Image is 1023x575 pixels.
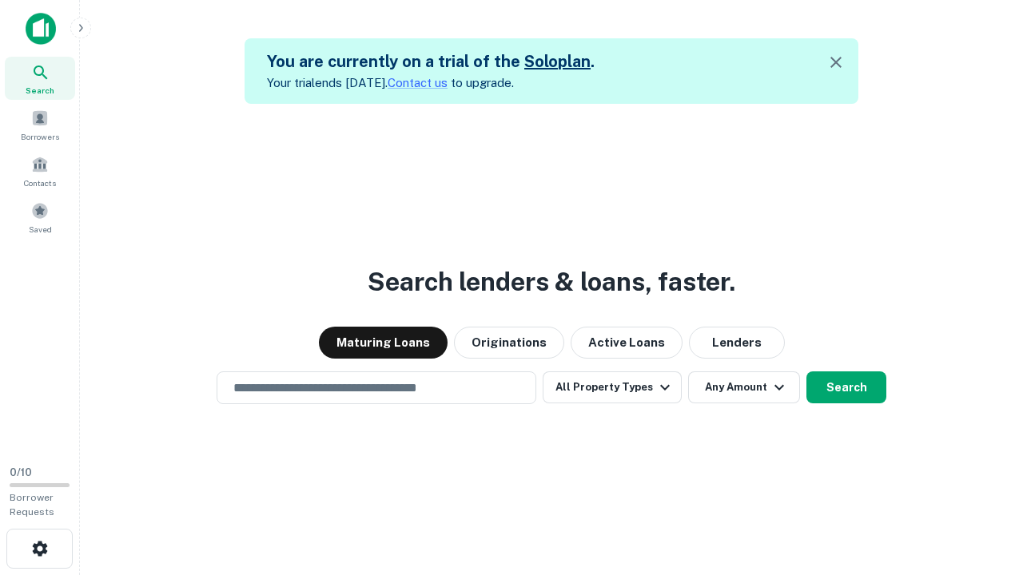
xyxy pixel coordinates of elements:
[319,327,448,359] button: Maturing Loans
[24,176,56,189] span: Contacts
[943,447,1023,524] iframe: Chat Widget
[26,84,54,97] span: Search
[689,327,785,359] button: Lenders
[368,263,735,301] h3: Search lenders & loans, faster.
[267,50,595,73] h5: You are currently on a trial of the .
[5,57,75,100] a: Search
[29,223,52,236] span: Saved
[571,327,683,359] button: Active Loans
[524,52,591,71] a: Soloplan
[5,149,75,192] a: Contacts
[21,130,59,143] span: Borrowers
[454,327,564,359] button: Originations
[388,76,448,89] a: Contact us
[26,13,56,45] img: capitalize-icon.png
[10,466,32,478] span: 0 / 10
[10,492,54,517] span: Borrower Requests
[688,371,800,403] button: Any Amount
[5,196,75,239] a: Saved
[806,371,886,403] button: Search
[5,103,75,146] a: Borrowers
[267,73,595,93] p: Your trial ends [DATE]. to upgrade.
[543,371,682,403] button: All Property Types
